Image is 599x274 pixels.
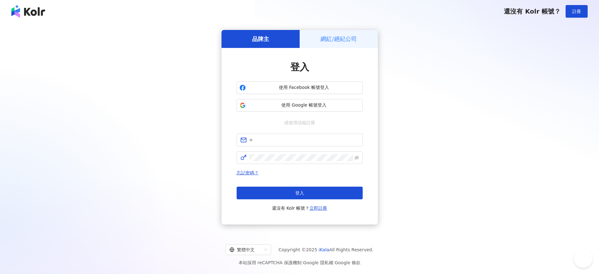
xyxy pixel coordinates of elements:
span: eye-invisible [354,155,359,160]
a: iKala [319,247,329,252]
span: 本站採用 reCAPTCHA 保護機制 [239,259,360,266]
span: 登入 [290,61,309,73]
span: | [302,260,303,265]
button: 使用 Facebook 帳號登入 [237,81,363,94]
span: 或使用信箱註冊 [280,119,320,126]
span: 使用 Google 帳號登入 [248,102,360,108]
button: 註冊 [566,5,588,18]
h5: 網紅/經紀公司 [320,35,357,43]
a: 忘記密碼？ [237,170,259,175]
div: 繁體中文 [229,245,262,255]
a: 立即註冊 [309,206,327,211]
span: Copyright © 2025 All Rights Reserved. [279,246,373,254]
h5: 品牌主 [252,35,269,43]
span: 還沒有 Kolr 帳號？ [272,204,327,212]
a: Google 隱私權 [303,260,333,265]
span: 登入 [295,190,304,195]
iframe: Help Scout Beacon - Open [574,249,593,268]
span: | [333,260,335,265]
span: 使用 Facebook 帳號登入 [248,85,360,91]
span: 註冊 [572,9,581,14]
span: 還沒有 Kolr 帳號？ [504,8,561,15]
button: 使用 Google 帳號登入 [237,99,363,112]
a: Google 條款 [335,260,360,265]
button: 登入 [237,187,363,199]
img: logo [11,5,45,18]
